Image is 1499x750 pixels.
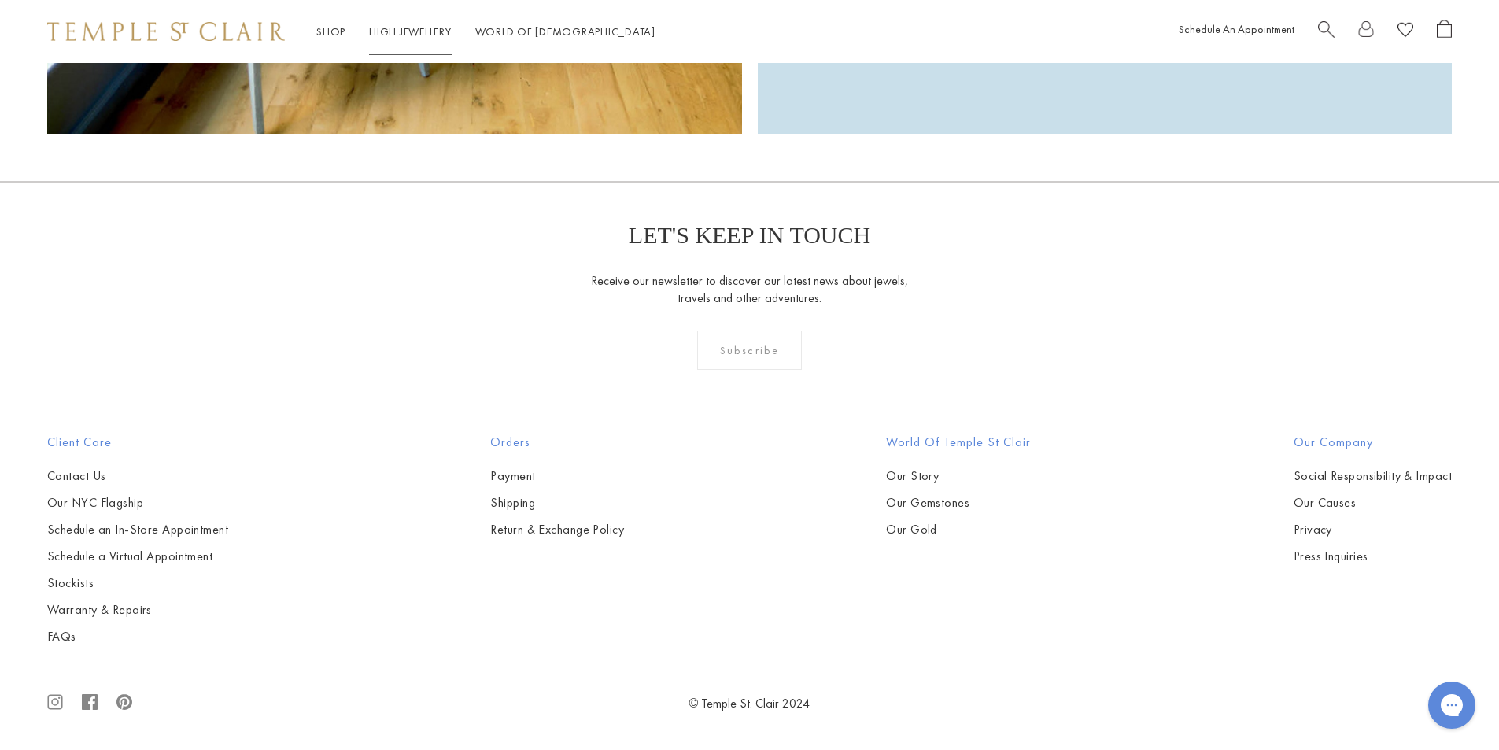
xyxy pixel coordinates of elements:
[697,331,802,370] div: Subscribe
[475,24,655,39] a: World of [DEMOGRAPHIC_DATA]World of [DEMOGRAPHIC_DATA]
[1294,467,1452,485] a: Social Responsibility & Impact
[1294,521,1452,538] a: Privacy
[1397,20,1413,44] a: View Wishlist
[47,22,285,41] img: Temple St. Clair
[490,467,624,485] a: Payment
[886,494,1031,512] a: Our Gemstones
[316,24,345,39] a: ShopShop
[47,548,228,565] a: Schedule a Virtual Appointment
[1294,433,1452,452] h2: Our Company
[886,521,1031,538] a: Our Gold
[490,494,624,512] a: Shipping
[47,433,228,452] h2: Client Care
[369,24,452,39] a: High JewelleryHigh Jewellery
[1420,676,1483,734] iframe: Gorgias live chat messenger
[47,601,228,619] a: Warranty & Repairs
[47,575,228,592] a: Stockists
[629,222,870,249] p: LET'S KEEP IN TOUCH
[316,22,655,42] nav: Main navigation
[1437,20,1452,44] a: Open Shopping Bag
[47,628,228,645] a: FAQs
[1294,548,1452,565] a: Press Inquiries
[886,467,1031,485] a: Our Story
[886,433,1031,452] h2: World of Temple St Clair
[490,521,624,538] a: Return & Exchange Policy
[590,272,909,307] p: Receive our newsletter to discover our latest news about jewels, travels and other adventures.
[490,433,624,452] h2: Orders
[47,521,228,538] a: Schedule an In-Store Appointment
[1179,22,1294,36] a: Schedule An Appointment
[1318,20,1335,44] a: Search
[47,494,228,512] a: Our NYC Flagship
[47,467,228,485] a: Contact Us
[689,695,810,711] a: © Temple St. Clair 2024
[1294,494,1452,512] a: Our Causes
